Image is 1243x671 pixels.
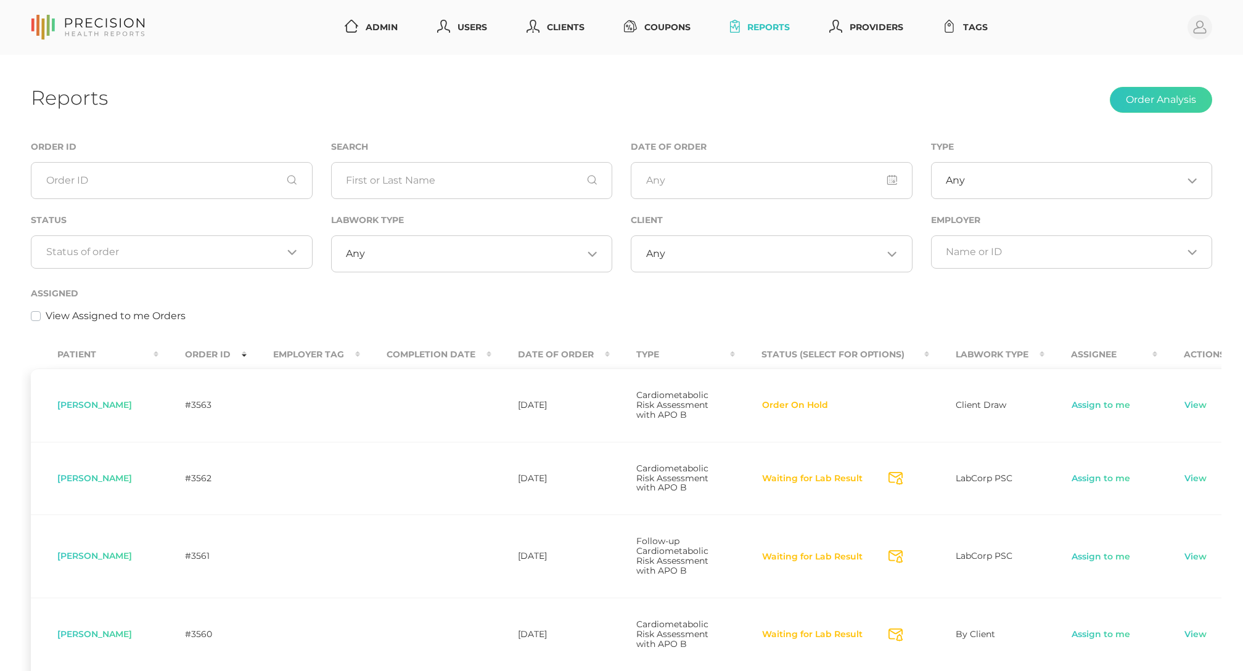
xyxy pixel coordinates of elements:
[57,550,132,561] span: [PERSON_NAME]
[665,248,883,260] input: Search for option
[725,16,795,39] a: Reports
[491,368,610,442] td: [DATE]
[631,142,707,152] label: Date of Order
[346,248,365,260] span: Any
[491,442,610,515] td: [DATE]
[931,235,1213,269] div: Search for option
[491,514,610,598] td: [DATE]
[31,288,78,299] label: Assigned
[331,215,404,226] label: Labwork Type
[158,514,247,598] td: #3561
[1110,87,1212,113] button: Order Analysis
[1184,628,1207,641] a: View
[1071,628,1131,641] a: Assign to me
[31,162,313,199] input: Order ID
[31,215,67,226] label: Status
[158,442,247,515] td: #3562
[956,550,1012,561] span: LabCorp PSC
[931,142,954,152] label: Type
[761,399,829,412] button: Order On Hold
[824,16,908,39] a: Providers
[1184,551,1207,563] a: View
[1184,473,1207,485] a: View
[46,246,283,258] input: Search for option
[1184,399,1207,412] a: View
[631,235,913,272] div: Search for option
[761,473,863,485] button: Waiting for Lab Result
[522,16,589,39] a: Clients
[610,341,735,368] th: Type : activate to sort column ascending
[491,598,610,671] td: [DATE]
[1071,473,1131,485] a: Assign to me
[432,16,492,39] a: Users
[956,473,1012,484] span: LabCorp PSC
[646,248,665,260] span: Any
[631,162,913,199] input: Any
[636,463,708,494] span: Cardiometabolic Risk Assessment with APO B
[365,248,583,260] input: Search for option
[360,341,491,368] th: Completion Date : activate to sort column ascending
[931,215,980,226] label: Employer
[956,399,1006,410] span: Client Draw
[631,215,663,226] label: Client
[888,472,903,485] svg: Send Notification
[636,619,708,649] span: Cardiometabolic Risk Assessment with APO B
[491,341,610,368] th: Date Of Order : activate to sort column ascending
[1071,399,1131,412] a: Assign to me
[965,174,1183,187] input: Search for option
[331,142,368,152] label: Search
[57,399,132,410] span: [PERSON_NAME]
[331,162,613,199] input: First or Last Name
[946,246,1183,258] input: Search for option
[761,551,863,563] button: Waiting for Lab Result
[636,389,708,420] span: Cardiometabolic Risk Assessment with APO B
[31,341,158,368] th: Patient : activate to sort column ascending
[46,309,186,323] label: View Assigned to me Orders
[888,550,903,563] svg: Send Notification
[1044,341,1157,368] th: Assignee : activate to sort column ascending
[929,341,1044,368] th: Labwork Type : activate to sort column ascending
[938,16,993,39] a: Tags
[636,535,708,576] span: Follow-up Cardiometabolic Risk Assessment with APO B
[956,628,995,640] span: By Client
[735,341,929,368] th: Status (Select for Options) : activate to sort column ascending
[247,341,360,368] th: Employer Tag : activate to sort column ascending
[888,628,903,641] svg: Send Notification
[31,235,313,269] div: Search for option
[619,16,695,39] a: Coupons
[57,628,132,640] span: [PERSON_NAME]
[1071,551,1131,563] a: Assign to me
[340,16,403,39] a: Admin
[946,174,965,187] span: Any
[158,598,247,671] td: #3560
[331,235,613,272] div: Search for option
[158,341,247,368] th: Order ID : activate to sort column ascending
[931,162,1213,199] div: Search for option
[158,368,247,442] td: #3563
[31,86,108,110] h1: Reports
[761,628,863,641] button: Waiting for Lab Result
[31,142,76,152] label: Order ID
[57,473,132,484] span: [PERSON_NAME]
